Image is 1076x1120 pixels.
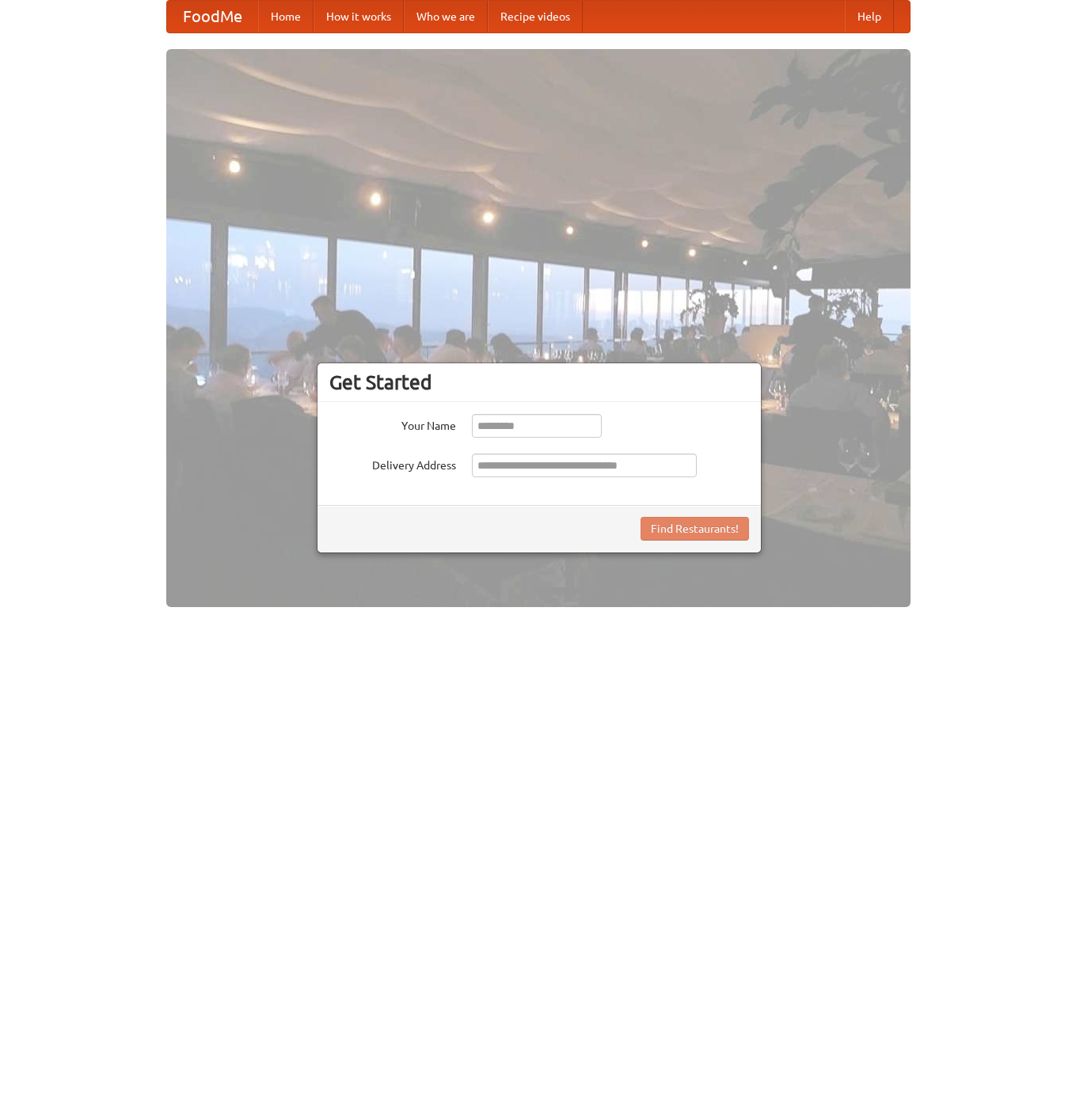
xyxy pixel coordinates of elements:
[258,1,314,32] a: Home
[329,370,749,394] h3: Get Started
[488,1,583,32] a: Recipe videos
[845,1,894,32] a: Help
[167,1,258,32] a: FoodMe
[404,1,488,32] a: Who we are
[329,414,456,434] label: Your Name
[329,454,456,473] label: Delivery Address
[314,1,404,32] a: How it works
[641,517,749,541] button: Find Restaurants!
